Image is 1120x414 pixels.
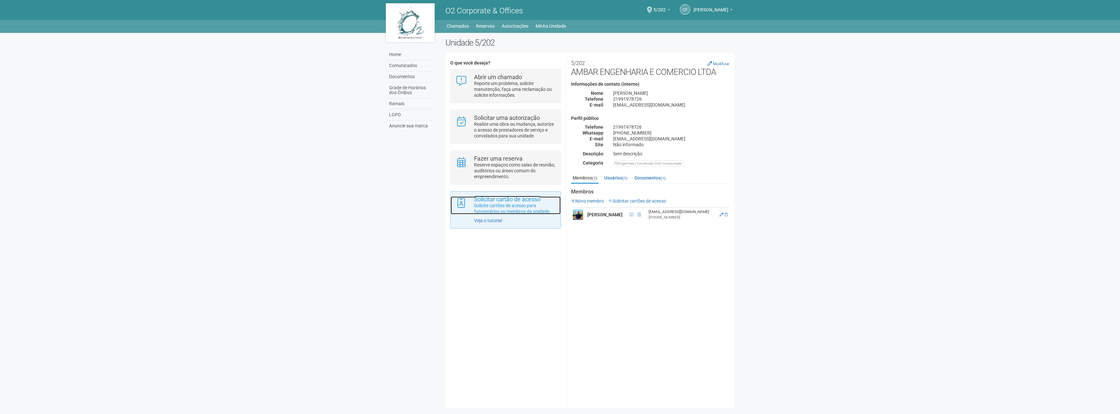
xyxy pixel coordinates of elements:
[474,114,540,121] strong: Solicitar uma autorização
[387,49,436,60] a: Home
[387,109,436,121] a: LGPD
[474,196,540,203] strong: Solicitar cartão de acesso
[474,121,556,139] p: Realize uma obra ou mudança, autorize o acesso de prestadores de serviço e convidados para sua un...
[502,21,528,31] a: Autorizações
[571,116,729,121] h4: Perfil público
[387,82,436,98] a: Grade de Horários dos Ônibus
[474,80,556,98] p: Reporte um problema, solicite manutenção, faça uma reclamação ou solicite informações.
[608,142,734,148] div: Não informado
[649,209,715,215] div: [EMAIL_ADDRESS][DOMAIN_NAME]
[661,176,665,180] small: (1)
[571,189,729,195] strong: Membros
[447,21,469,31] a: Chamados
[693,1,728,12] span: CAIO FERNANDO MANOEL DAMACENA
[386,3,435,42] img: logo.jpg
[608,102,734,108] div: [EMAIL_ADDRESS][DOMAIN_NAME]
[474,74,522,80] strong: Abrir um chamado
[603,173,629,183] a: Usuários(1)
[623,176,627,180] small: (1)
[633,173,667,183] a: Documentos(1)
[587,212,623,217] strong: [PERSON_NAME]
[649,215,715,220] div: [PHONE_NUMBER]
[680,4,690,15] a: CF
[707,61,729,66] a: Modificar
[595,142,603,147] strong: Site
[608,198,666,204] a: Solicitar cartões de acesso
[608,124,734,130] div: 21991978726
[445,6,523,15] span: O2 Corporate & Offices
[387,71,436,82] a: Documentos
[450,61,561,65] h4: O que você deseja?
[713,62,729,66] small: Modificar
[590,136,603,141] strong: E-mail
[720,212,723,217] a: Editar membro
[571,60,585,66] small: 5/202
[608,151,734,157] div: Sem descrição
[583,151,603,156] strong: Descrição
[693,8,733,13] a: [PERSON_NAME]
[387,98,436,109] a: Ramais
[571,198,604,204] a: Novo membro
[585,124,603,130] strong: Telefone
[474,162,556,179] p: Reserve espaços como salas de reunião, auditórios ou áreas comum do empreendimento.
[571,82,729,87] h4: Informações de contato (interno)
[608,96,734,102] div: 21991978726
[474,218,502,223] a: Veja o tutorial
[536,21,566,31] a: Minha Unidade
[571,57,729,77] h2: AMBAR ENGENHARIA E COMERCIO LTDA
[573,209,583,220] img: user.png
[583,160,603,165] strong: Categoria
[455,115,555,139] a: Solicitar uma autorização Realize uma obra ou mudança, autorize o acesso de prestadores de serviç...
[445,38,734,48] h2: Unidade 5/202
[592,176,597,180] small: (1)
[653,1,666,12] span: 5/202
[591,91,603,96] strong: Nome
[387,60,436,71] a: Comunicados
[608,90,734,96] div: [PERSON_NAME]
[585,96,603,102] strong: Telefone
[474,155,523,162] strong: Fazer uma reserva
[608,136,734,142] div: [EMAIL_ADDRESS][DOMAIN_NAME]
[474,203,556,214] p: Solicite cartões de acesso para funcionários ou membros da unidade.
[455,74,555,98] a: Abrir um chamado Reporte um problema, solicite manutenção, faça uma reclamação ou solicite inform...
[582,130,603,136] strong: Whatsapp
[724,212,728,217] a: Excluir membro
[476,21,495,31] a: Reservas
[608,130,734,136] div: [PHONE_NUMBER]
[653,8,670,13] a: 5/202
[590,102,603,107] strong: E-mail
[455,156,555,179] a: Fazer uma reserva Reserve espaços como salas de reunião, auditórios ou áreas comum do empreendime...
[571,173,599,184] a: Membros(1)
[387,121,436,131] a: Anuncie sua marca
[613,160,684,166] div: Engenharia / Construção Civil / Incorporação
[455,196,555,214] a: Solicitar cartão de acesso Solicite cartões de acesso para funcionários ou membros da unidade.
